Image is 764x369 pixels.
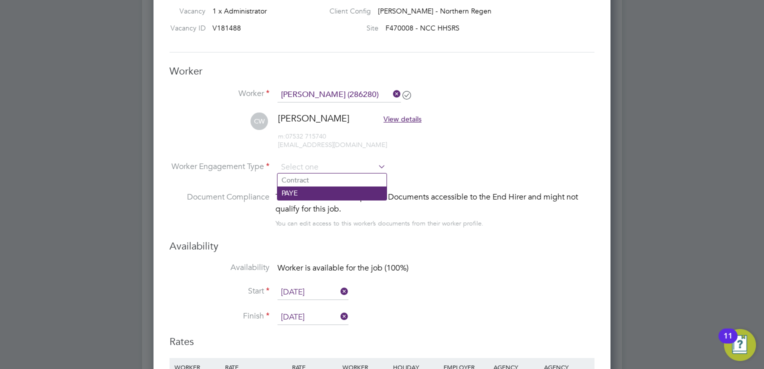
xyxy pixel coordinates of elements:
[278,132,285,140] span: m:
[277,263,408,273] span: Worker is available for the job (100%)
[277,310,348,325] input: Select one
[724,329,756,361] button: Open Resource Center, 11 new notifications
[169,239,594,252] h3: Availability
[321,23,378,32] label: Site
[277,186,386,199] li: PAYE
[321,6,371,15] label: Client Config
[169,311,269,321] label: Finish
[212,23,241,32] span: V181488
[165,6,205,15] label: Vacancy
[277,160,386,175] input: Select one
[723,336,732,349] div: 11
[169,335,594,348] h3: Rates
[169,161,269,172] label: Worker Engagement Type
[275,217,483,229] div: You can edit access to this worker’s documents from their worker profile.
[169,64,594,77] h3: Worker
[169,191,269,227] label: Document Compliance
[212,6,267,15] span: 1 x Administrator
[165,23,205,32] label: Vacancy ID
[278,140,387,149] span: [EMAIL_ADDRESS][DOMAIN_NAME]
[277,285,348,300] input: Select one
[169,262,269,273] label: Availability
[278,112,349,124] span: [PERSON_NAME]
[275,191,594,215] div: This worker has no Compliance Documents accessible to the End Hirer and might not qualify for thi...
[278,132,326,140] span: 07532 715740
[277,173,386,186] li: Contract
[250,112,268,130] span: CW
[277,87,401,102] input: Search for...
[385,23,459,32] span: F470008 - NCC HHSRS
[169,88,269,99] label: Worker
[169,286,269,296] label: Start
[378,6,491,15] span: [PERSON_NAME] - Northern Regen
[383,114,421,123] span: View details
